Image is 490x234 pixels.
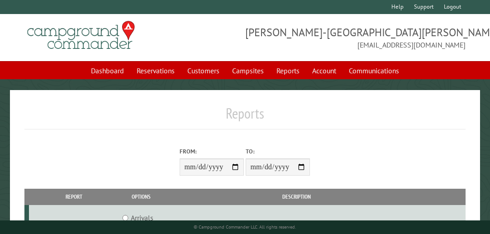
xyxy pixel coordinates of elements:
small: © Campground Commander LLC. All rights reserved. [194,224,296,230]
span: [PERSON_NAME]-[GEOGRAPHIC_DATA][PERSON_NAME] [EMAIL_ADDRESS][DOMAIN_NAME] [245,25,466,50]
a: Account [307,62,342,79]
img: Campground Commander [24,18,138,53]
label: Arrivals [131,212,153,223]
a: Customers [182,62,225,79]
th: Report [29,189,119,205]
a: Reservations [131,62,180,79]
a: Reports [271,62,305,79]
th: Description [164,189,429,205]
a: Campsites [227,62,269,79]
th: Options [119,189,164,205]
a: Communications [343,62,404,79]
label: From: [180,147,244,156]
a: Dashboard [86,62,129,79]
h1: Reports [24,105,466,129]
label: To: [246,147,310,156]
